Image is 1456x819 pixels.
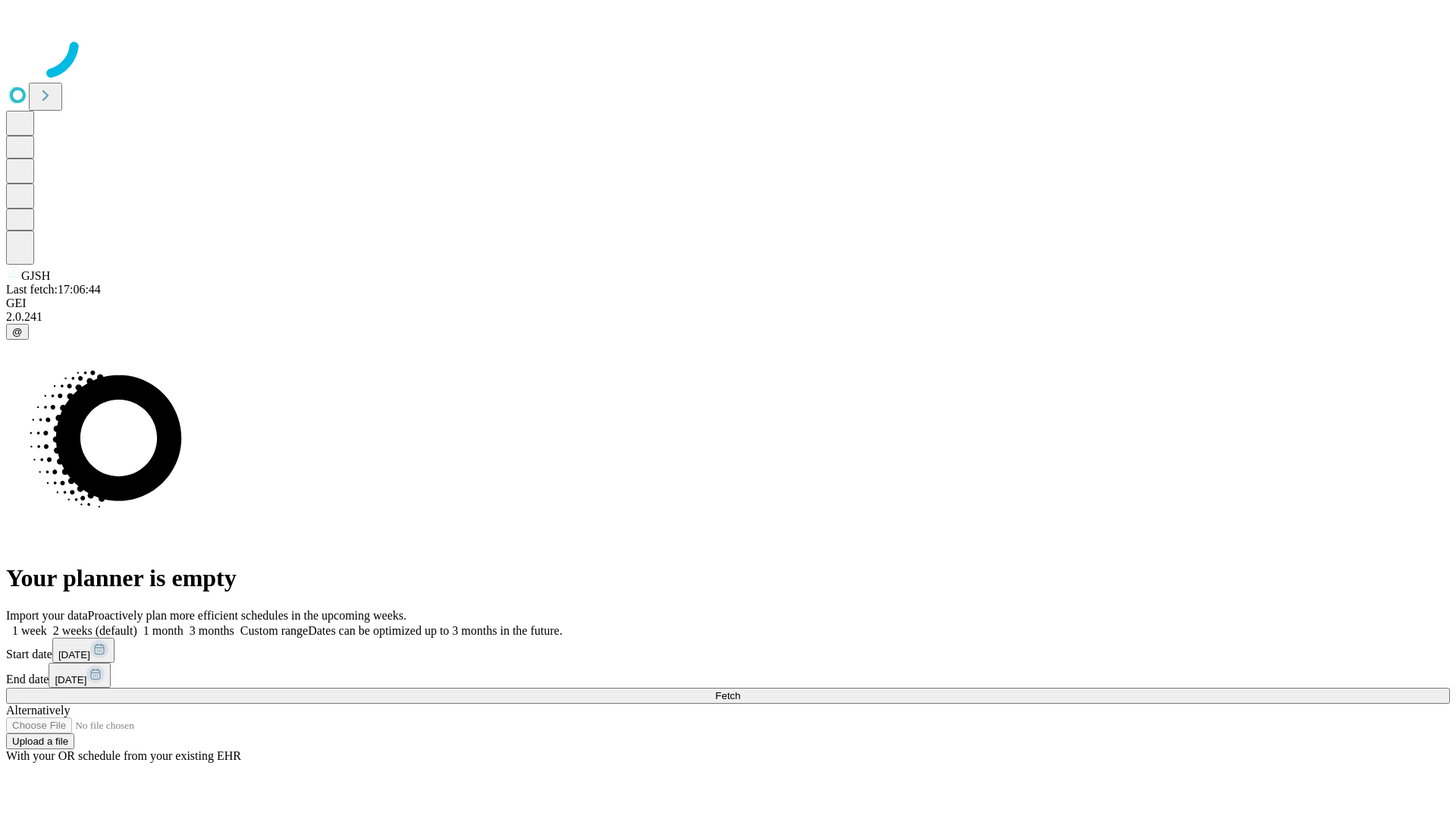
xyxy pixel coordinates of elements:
[6,609,88,622] span: Import your data
[6,283,101,296] span: Last fetch: 17:06:44
[6,688,1450,704] button: Fetch
[6,663,1450,688] div: End date
[308,624,562,637] span: Dates can be optimized up to 3 months in the future.
[715,690,740,701] span: Fetch
[6,638,1450,663] div: Start date
[190,624,234,637] span: 3 months
[58,649,90,661] span: [DATE]
[6,297,1450,310] div: GEI
[52,638,115,663] button: [DATE]
[6,324,29,340] button: @
[49,663,111,688] button: [DATE]
[6,564,1450,592] h1: Your planner is empty
[6,749,241,762] span: With your OR schedule from your existing EHR
[143,624,184,637] span: 1 month
[21,269,50,282] span: GJSH
[88,609,406,622] span: Proactively plan more efficient schedules in the upcoming weeks.
[6,310,1450,324] div: 2.0.241
[53,624,137,637] span: 2 weeks (default)
[6,733,74,749] button: Upload a file
[12,326,23,337] span: @
[12,624,47,637] span: 1 week
[6,704,70,717] span: Alternatively
[55,674,86,686] span: [DATE]
[240,624,308,637] span: Custom range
